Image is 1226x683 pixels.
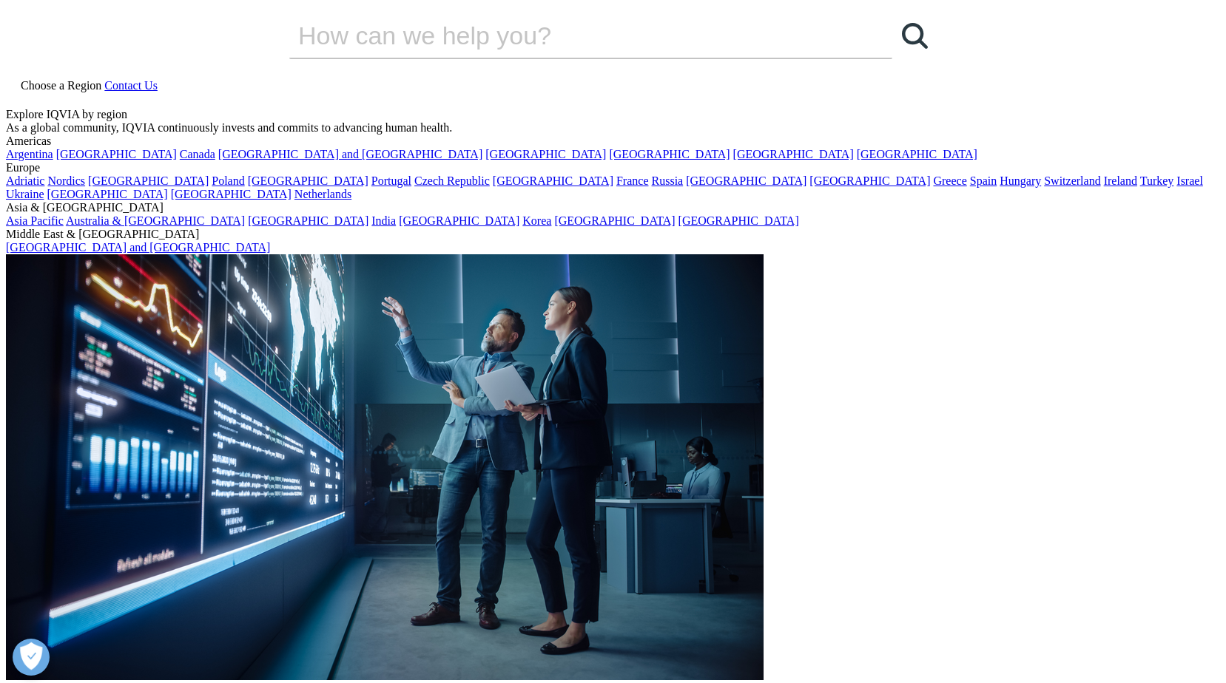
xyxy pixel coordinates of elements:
[1176,174,1203,187] a: Israel
[6,148,53,160] a: Argentina
[6,254,764,680] img: 2093_analyzing-data-using-big-screen-display-and-laptop.png
[809,174,930,187] a: [GEOGRAPHIC_DATA]
[902,23,928,49] svg: Search
[47,188,168,200] a: [GEOGRAPHIC_DATA]
[13,639,50,676] button: Open Preferences
[6,135,1220,148] div: Americas
[104,79,158,92] a: Contact Us
[6,174,44,187] a: Adriatic
[609,148,730,160] a: [GEOGRAPHIC_DATA]
[248,214,368,227] a: [GEOGRAPHIC_DATA]
[371,214,396,227] a: India
[88,174,209,187] a: [GEOGRAPHIC_DATA]
[212,174,244,187] a: Poland
[47,174,85,187] a: Nordics
[493,174,613,187] a: [GEOGRAPHIC_DATA]
[6,241,270,254] a: [GEOGRAPHIC_DATA] and [GEOGRAPHIC_DATA]
[616,174,649,187] a: France
[6,188,44,200] a: Ukraine
[1000,174,1041,187] a: Hungary
[652,174,684,187] a: Russia
[6,228,1220,241] div: Middle East & [GEOGRAPHIC_DATA]
[1140,174,1174,187] a: Turkey
[371,174,411,187] a: Portugal
[6,121,1220,135] div: As a global community, IQVIA continuously invests and commits to advancing human health.
[399,214,519,227] a: [GEOGRAPHIC_DATA]
[1104,174,1137,187] a: Ireland
[733,148,854,160] a: [GEOGRAPHIC_DATA]
[6,108,1220,121] div: Explore IQVIA by region
[6,201,1220,214] div: Asia & [GEOGRAPHIC_DATA]
[294,188,351,200] a: Netherlands
[171,188,292,200] a: [GEOGRAPHIC_DATA]
[218,148,482,160] a: [GEOGRAPHIC_DATA] and [GEOGRAPHIC_DATA]
[686,174,806,187] a: [GEOGRAPHIC_DATA]
[554,214,675,227] a: [GEOGRAPHIC_DATA]
[289,13,850,58] input: Search
[414,174,490,187] a: Czech Republic
[485,148,606,160] a: [GEOGRAPHIC_DATA]
[66,214,245,227] a: Australia & [GEOGRAPHIC_DATA]
[6,214,64,227] a: Asia Pacific
[857,148,977,160] a: [GEOGRAPHIC_DATA]
[970,174,997,187] a: Spain
[522,214,551,227] a: Korea
[56,148,177,160] a: [GEOGRAPHIC_DATA]
[248,174,368,187] a: [GEOGRAPHIC_DATA]
[892,13,937,58] a: Search
[1044,174,1100,187] a: Switzerland
[21,79,101,92] span: Choose a Region
[933,174,966,187] a: Greece
[678,214,799,227] a: [GEOGRAPHIC_DATA]
[180,148,215,160] a: Canada
[6,161,1220,174] div: Europe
